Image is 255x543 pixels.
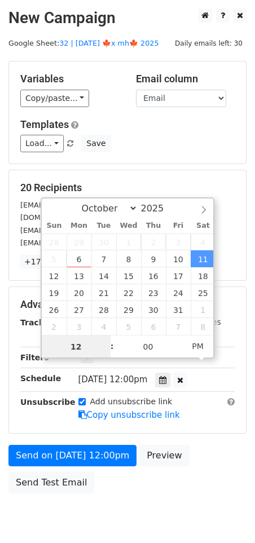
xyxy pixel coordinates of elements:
span: October 2, 2025 [141,233,166,250]
button: Save [81,135,111,152]
span: [DATE] 12:00pm [78,374,148,385]
strong: Schedule [20,374,61,383]
span: Click to toggle [182,335,213,357]
span: October 18, 2025 [191,267,216,284]
span: September 30, 2025 [91,233,116,250]
span: October 25, 2025 [191,284,216,301]
span: October 15, 2025 [116,267,141,284]
h5: Advanced [20,298,235,311]
span: October 17, 2025 [166,267,191,284]
span: November 6, 2025 [141,318,166,335]
span: November 8, 2025 [191,318,216,335]
h5: 20 Recipients [20,182,235,194]
span: October 9, 2025 [141,250,166,267]
span: November 7, 2025 [166,318,191,335]
span: October 21, 2025 [91,284,116,301]
span: November 2, 2025 [42,318,67,335]
span: Sat [191,222,216,229]
strong: Unsubscribe [20,398,76,407]
span: Wed [116,222,141,229]
a: 32 | [DATE] 🍁x mh🍁 2025 [59,39,159,47]
span: October 29, 2025 [116,301,141,318]
span: October 22, 2025 [116,284,141,301]
input: Minute [114,335,183,358]
strong: Filters [20,353,49,362]
a: Copy unsubscribe link [78,410,180,420]
a: Load... [20,135,64,152]
span: October 1, 2025 [116,233,141,250]
span: October 6, 2025 [67,250,91,267]
span: October 27, 2025 [67,301,91,318]
small: [EMAIL_ADDRESS][DOMAIN_NAME] [20,239,146,247]
span: October 20, 2025 [67,284,91,301]
label: UTM Codes [177,316,221,328]
span: October 28, 2025 [91,301,116,318]
a: Copy/paste... [20,90,89,107]
span: Fri [166,222,191,229]
span: October 26, 2025 [42,301,67,318]
span: Mon [67,222,91,229]
span: October 23, 2025 [141,284,166,301]
span: October 31, 2025 [166,301,191,318]
span: October 11, 2025 [191,250,216,267]
a: +17 more [20,255,68,269]
span: October 8, 2025 [116,250,141,267]
iframe: Chat Widget [199,489,255,543]
span: Daily emails left: 30 [171,37,247,50]
span: October 13, 2025 [67,267,91,284]
span: Thu [141,222,166,229]
span: October 7, 2025 [91,250,116,267]
small: Google Sheet: [8,39,159,47]
span: September 28, 2025 [42,233,67,250]
span: October 4, 2025 [191,233,216,250]
span: October 12, 2025 [42,267,67,284]
span: Sun [42,222,67,229]
span: November 4, 2025 [91,318,116,335]
span: October 30, 2025 [141,301,166,318]
h5: Email column [136,73,235,85]
span: October 14, 2025 [91,267,116,284]
small: [EMAIL_ADDRESS][DOMAIN_NAME] [20,226,146,235]
input: Hour [42,335,111,358]
label: Add unsubscribe link [90,396,173,408]
span: November 5, 2025 [116,318,141,335]
input: Year [138,203,178,214]
span: October 24, 2025 [166,284,191,301]
span: October 3, 2025 [166,233,191,250]
span: October 10, 2025 [166,250,191,267]
h5: Variables [20,73,119,85]
span: October 16, 2025 [141,267,166,284]
a: Send Test Email [8,472,94,493]
a: Send on [DATE] 12:00pm [8,445,137,466]
a: Preview [139,445,189,466]
span: November 1, 2025 [191,301,216,318]
small: [EMAIL_ADDRESS][PERSON_NAME][PERSON_NAME][DOMAIN_NAME] [20,201,205,222]
span: November 3, 2025 [67,318,91,335]
span: : [111,335,114,357]
strong: Tracking [20,318,58,327]
span: October 19, 2025 [42,284,67,301]
a: Daily emails left: 30 [171,39,247,47]
h2: New Campaign [8,8,247,28]
a: Templates [20,118,69,130]
span: October 5, 2025 [42,250,67,267]
span: Tue [91,222,116,229]
span: September 29, 2025 [67,233,91,250]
